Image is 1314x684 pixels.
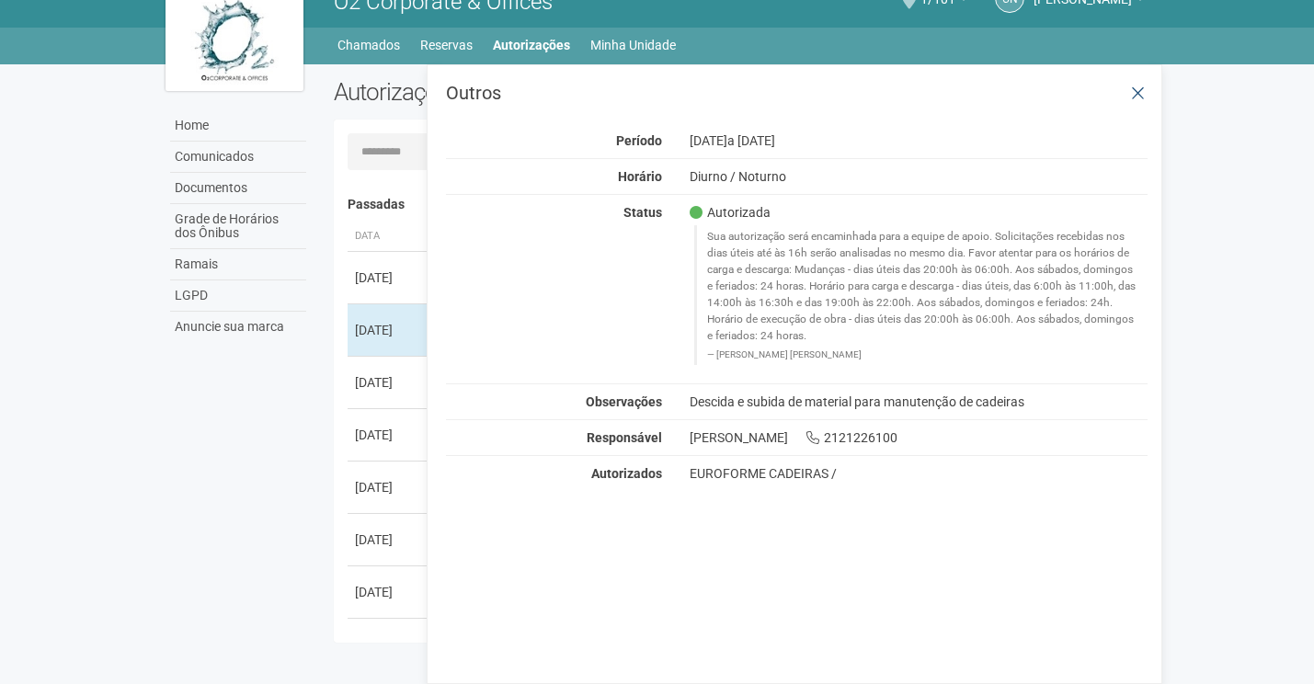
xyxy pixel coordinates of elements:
[170,173,306,204] a: Documentos
[170,280,306,312] a: LGPD
[355,583,423,601] div: [DATE]
[587,430,662,445] strong: Responsável
[446,84,1148,102] h3: Outros
[690,204,771,221] span: Autorizada
[623,205,662,220] strong: Status
[616,133,662,148] strong: Período
[355,478,423,496] div: [DATE]
[355,268,423,287] div: [DATE]
[591,466,662,481] strong: Autorizados
[170,312,306,342] a: Anuncie sua marca
[170,142,306,173] a: Comunicados
[493,32,570,58] a: Autorizações
[586,394,662,409] strong: Observações
[618,169,662,184] strong: Horário
[420,32,473,58] a: Reservas
[355,426,423,444] div: [DATE]
[170,249,306,280] a: Ramais
[337,32,400,58] a: Chamados
[348,222,430,252] th: Data
[355,321,423,339] div: [DATE]
[348,198,1136,211] h4: Passadas
[676,168,1162,185] div: Diurno / Noturno
[727,133,775,148] span: a [DATE]
[676,132,1162,149] div: [DATE]
[170,204,306,249] a: Grade de Horários dos Ônibus
[355,530,423,549] div: [DATE]
[676,429,1162,446] div: [PERSON_NAME] 2121226100
[676,393,1162,410] div: Descida e subida de material para manutenção de cadeiras
[590,32,676,58] a: Minha Unidade
[355,373,423,392] div: [DATE]
[334,78,727,106] h2: Autorizações
[694,225,1148,364] blockquote: Sua autorização será encaminhada para a equipe de apoio. Solicitações recebidas nos dias úteis at...
[690,465,1148,482] div: EUROFORME CADEIRAS /
[707,348,1138,361] footer: [PERSON_NAME] [PERSON_NAME]
[170,110,306,142] a: Home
